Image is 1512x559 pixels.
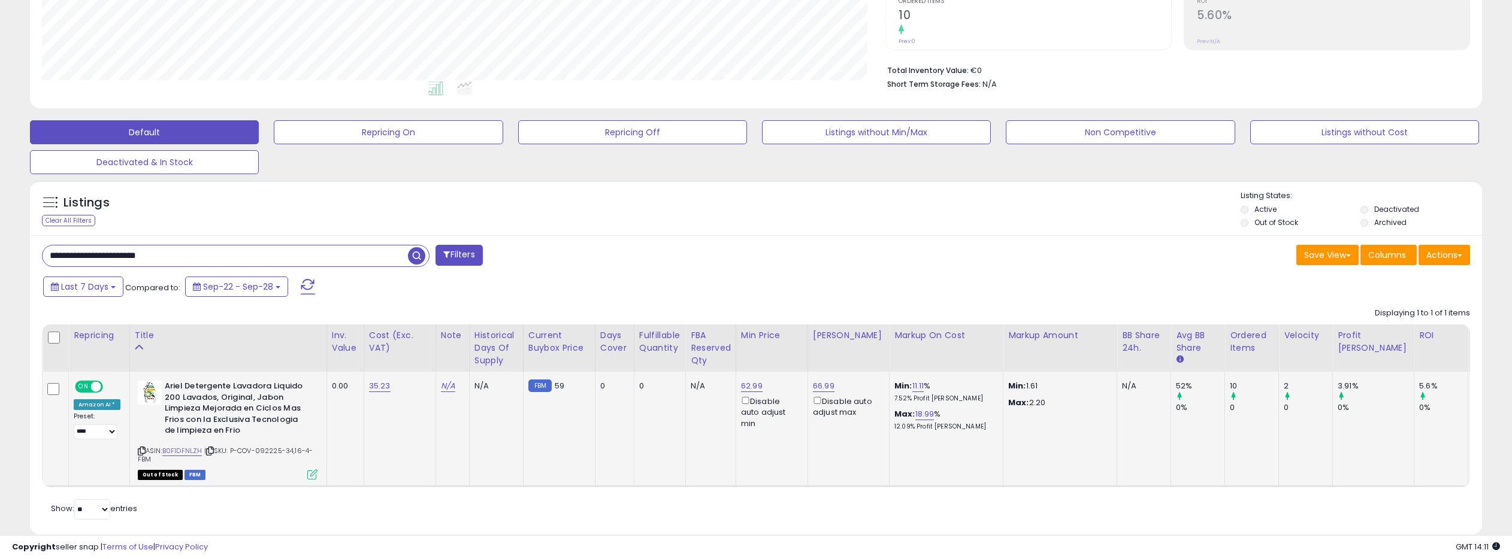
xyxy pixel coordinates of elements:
[899,8,1171,25] h2: 10
[125,282,180,293] span: Compared to:
[1008,380,1026,391] strong: Min:
[30,120,259,144] button: Default
[274,120,503,144] button: Repricing On
[74,412,120,439] div: Preset:
[1374,204,1419,214] label: Deactivated
[12,542,208,553] div: seller snap | |
[1176,402,1224,413] div: 0%
[474,329,518,367] div: Historical Days Of Supply
[899,38,915,45] small: Prev: 0
[436,245,482,266] button: Filters
[185,277,288,297] button: Sep-22 - Sep-28
[1338,381,1414,391] div: 3.91%
[332,329,359,354] div: Inv. value
[162,446,202,456] a: B0F1DFNLZH
[1230,329,1274,354] div: Ordered Items
[101,382,120,392] span: OFF
[76,382,91,392] span: ON
[1176,354,1183,365] small: Avg BB Share.
[915,408,935,420] a: 18.99
[1375,308,1470,319] div: Displaying 1 to 1 of 1 items
[369,329,431,354] div: Cost (Exc. VAT)
[1419,402,1468,413] div: 0%
[741,380,763,392] a: 62.99
[1008,381,1108,391] p: 1.61
[639,329,681,354] div: Fulfillable Quantity
[138,381,317,478] div: ASIN:
[600,381,625,391] div: 0
[1241,190,1482,202] p: Listing States:
[102,541,153,552] a: Terms of Use
[813,329,884,342] div: [PERSON_NAME]
[203,281,273,293] span: Sep-22 - Sep-28
[639,381,676,391] div: 0
[813,380,834,392] a: 66.99
[600,329,629,354] div: Days Cover
[1122,329,1166,354] div: BB Share 24h.
[1284,329,1327,342] div: Velocity
[138,446,313,464] span: | SKU: P-COV-092225-34,16-4-FBM
[894,408,915,420] b: Max:
[1008,397,1108,408] p: 2.20
[138,470,183,480] span: All listings that are currently out of stock and unavailable for purchase on Amazon
[155,541,208,552] a: Privacy Policy
[369,380,391,392] a: 35.23
[1254,204,1277,214] label: Active
[63,195,110,211] h5: Listings
[43,277,123,297] button: Last 7 Days
[74,399,120,410] div: Amazon AI *
[1197,8,1469,25] h2: 5.60%
[982,78,997,90] span: N/A
[1176,381,1224,391] div: 52%
[185,470,206,480] span: FBM
[1368,249,1406,261] span: Columns
[1122,381,1162,391] div: N/A
[61,281,108,293] span: Last 7 Days
[441,380,455,392] a: N/A
[1374,217,1407,227] label: Archived
[1230,381,1278,391] div: 10
[1197,38,1220,45] small: Prev: N/A
[12,541,56,552] strong: Copyright
[1360,245,1417,265] button: Columns
[528,379,552,392] small: FBM
[1006,120,1235,144] button: Non Competitive
[74,329,125,342] div: Repricing
[1230,402,1278,413] div: 0
[1419,245,1470,265] button: Actions
[894,423,994,431] p: 12.09% Profit [PERSON_NAME]
[691,381,727,391] div: N/A
[1419,381,1468,391] div: 5.6%
[42,215,95,226] div: Clear All Filters
[135,329,322,342] div: Title
[813,394,880,418] div: Disable auto adjust max
[890,324,1003,372] th: The percentage added to the cost of goods (COGS) that forms the calculator for Min & Max prices.
[1419,329,1463,342] div: ROI
[138,381,162,405] img: 41OdCk2KILL._SL40_.jpg
[1008,397,1029,408] strong: Max:
[1176,329,1220,354] div: Avg BB Share
[474,381,514,391] div: N/A
[30,150,259,174] button: Deactivated & In Stock
[912,380,924,392] a: 11.11
[894,409,994,431] div: %
[1338,402,1414,413] div: 0%
[741,394,799,429] div: Disable auto adjust min
[165,381,310,439] b: Ariel Detergente Lavadora Liquido 200 Lavados, Original, Jabon Limpieza Mejorada en Ciclos Mas Fr...
[894,394,994,403] p: 7.52% Profit [PERSON_NAME]
[518,120,747,144] button: Repricing Off
[887,65,969,75] b: Total Inventory Value:
[1284,381,1332,391] div: 2
[441,329,464,342] div: Note
[528,329,590,354] div: Current Buybox Price
[894,329,998,342] div: Markup on Cost
[1008,329,1112,342] div: Markup Amount
[894,380,912,391] b: Min:
[51,503,137,514] span: Show: entries
[555,380,564,391] span: 59
[887,62,1461,77] li: €0
[1338,329,1409,354] div: Profit [PERSON_NAME]
[1254,217,1298,227] label: Out of Stock
[691,329,731,367] div: FBA Reserved Qty
[332,381,355,391] div: 0.00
